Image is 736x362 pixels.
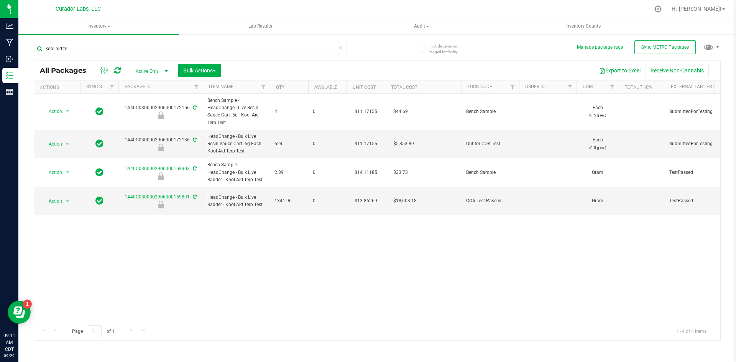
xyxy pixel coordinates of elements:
span: Sync from Compliance System [192,105,197,110]
div: Bench Sample [117,172,204,180]
span: 0 [313,197,342,205]
span: select [63,139,72,149]
input: 1 [88,325,102,337]
a: Qty [276,85,284,90]
a: UOM [583,84,593,89]
span: In Sync [95,106,103,117]
span: $18,603.18 [389,195,421,206]
button: Receive Non-Cannabis [646,64,709,77]
a: Filter [190,80,203,93]
span: Audit [342,19,501,34]
span: Sync from Compliance System [192,137,197,143]
span: Out for COA Test [466,140,514,147]
span: In Sync [95,138,103,149]
input: Search Package ID, Item Name, SKU, Lot or Part Number... [34,43,347,54]
span: COA Test Passed [466,197,514,205]
a: Filter [606,80,619,93]
span: Gram [581,197,614,205]
p: (0.5 g ea.) [581,144,614,151]
button: Bulk Actions [178,64,221,77]
div: Actions [40,85,77,90]
span: Sync METRC Packages [641,44,689,50]
span: In Sync [95,167,103,178]
a: Filter [257,80,270,93]
span: Page of 1 [66,325,121,337]
a: Filter [106,80,118,93]
span: Clear [338,43,343,53]
span: Bulk Actions [183,67,216,74]
span: Include items not tagged for facility [429,43,468,55]
iframe: Resource center unread badge [23,300,32,309]
span: HeadChange - Bulk Live Badder - Kool Aid Terp Test [207,194,265,208]
span: Curador Labs, LLC [56,6,101,12]
span: 2.39 [274,169,304,176]
a: Total THC% [625,85,652,90]
span: Sync from Compliance System [192,194,197,200]
a: Order Id [525,84,545,89]
p: 09:11 AM CDT [3,332,15,353]
inline-svg: Analytics [6,22,13,30]
td: $14.11185 [347,158,385,187]
a: Audit [341,18,502,34]
div: Out for COA Test [117,144,204,151]
div: Bench Sample [117,111,204,119]
span: Inventory Counts [555,23,611,29]
a: Package ID [125,84,151,89]
a: Filter [564,80,577,93]
div: COA Test Passed [117,201,204,208]
a: External Lab Test Result [671,84,731,89]
span: 0 [313,140,342,147]
span: select [63,196,72,206]
span: Bench Sample - HeadChange - Bulk Live Badder - Kool Aid Terp Test [207,161,265,183]
span: $5,853.89 [389,138,418,149]
span: All Packages [40,66,94,75]
span: Action [42,139,62,149]
span: select [63,106,72,117]
span: $44.69 [389,106,412,117]
a: Available [314,85,337,90]
span: select [63,167,72,178]
inline-svg: Reports [6,88,13,96]
inline-svg: Manufacturing [6,39,13,46]
span: HeadChange - Bulk Live Resin Sauce Cart .5g Each - Kool Aid Terp Test [207,133,265,155]
span: Lab Results [238,23,283,29]
td: $13.86269 [347,187,385,215]
a: Sync Status [86,84,116,89]
div: Manage settings [653,5,663,13]
td: $11.17155 [347,94,385,130]
span: Gram [581,169,614,176]
a: Inventory Counts [503,18,664,34]
span: Action [42,167,62,178]
a: Filter [506,80,519,93]
span: 524 [274,140,304,147]
a: 1A40C0300002906000159891 [125,194,190,200]
inline-svg: Inbound [6,55,13,63]
p: (0.5 g ea.) [581,111,614,119]
span: Bench Sample [466,108,514,115]
td: $11.17155 [347,130,385,159]
button: Manage package tags [577,44,623,51]
span: Action [42,106,62,117]
span: 4 [274,108,304,115]
span: 1 - 4 of 4 items [670,325,713,337]
a: Lab Results [180,18,340,34]
span: 1341.96 [274,197,304,205]
span: In Sync [95,195,103,206]
a: 1A40C0300002906000159903 [125,166,190,171]
a: Unit Cost [353,85,376,90]
button: Export to Excel [594,64,646,77]
span: Sync from Compliance System [192,166,197,171]
span: Bench Sample [466,169,514,176]
div: 1A40C0300002906000172136 [117,136,204,151]
span: Each [581,104,614,119]
a: Inventory [18,18,179,34]
iframe: Resource center [8,301,31,324]
p: 09/29 [3,353,15,359]
a: Total Cost [391,85,417,90]
inline-svg: Inventory [6,72,13,79]
span: Action [42,196,62,206]
a: Lock Code [468,84,492,89]
button: Sync METRC Packages [634,40,696,54]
